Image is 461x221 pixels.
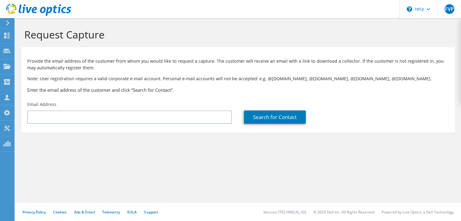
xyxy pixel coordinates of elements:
a: Search for Contact [244,110,306,124]
a: EULA [127,209,137,215]
a: Cookies [53,209,67,215]
h3: Enter the email address of the customer and click “Search for Contact”. [27,87,449,93]
p: Note: User registration requires a valid corporate e-mail account. Personal e-mail accounts will ... [27,75,449,82]
li: © 2025 Dell Inc. All Rights Reserved [313,209,374,215]
li: Powered by Live Optics, a Dell Technology [382,209,454,215]
span: FVP [445,4,454,14]
a: Privacy Policy [22,209,46,215]
svg: \n [407,6,412,12]
p: Provide the email address of the customer from whom you would like to request a capture. The cust... [27,58,449,71]
label: Email Address [27,101,56,107]
a: Ads & Email [74,209,95,215]
h1: Request Capture [24,28,449,41]
a: Telemetry [102,209,120,215]
li: Version: [TECHNICAL_ID] [263,209,306,215]
a: Support [144,209,158,215]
